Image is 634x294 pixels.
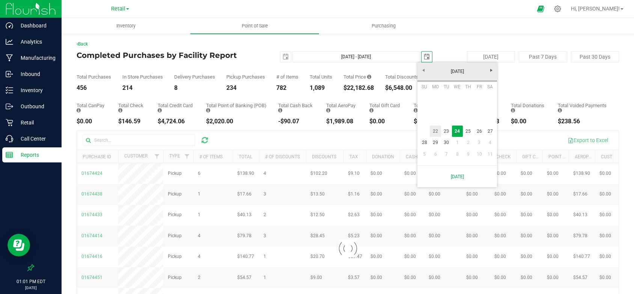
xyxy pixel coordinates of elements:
[276,85,298,91] div: 782
[278,108,282,113] i: Sum of the cash-back amounts from rounded-up electronic payments for all purchases in the date ra...
[343,74,374,79] div: Total Price
[452,149,463,160] a: 8
[6,86,13,94] inline-svg: Inventory
[441,81,452,92] th: Tuesday
[430,149,441,160] a: 6
[13,150,58,159] p: Reports
[13,102,58,111] p: Outbound
[13,53,58,62] p: Manufacturing
[6,135,13,142] inline-svg: Call Center
[206,118,267,124] div: $2,020.00
[13,134,58,143] p: Call Center
[206,108,210,113] i: Sum of the successful, non-voided point-of-banking payment transactions, both via payment termina...
[77,85,111,91] div: 456
[414,118,461,124] div: $0.00
[485,64,497,76] a: Next
[519,51,567,62] button: Past 7 Days
[369,103,402,113] div: Total Gift Card
[467,51,515,62] button: [DATE]
[511,103,547,113] div: Total Donations
[77,74,111,79] div: Total Purchases
[422,52,432,62] span: select
[474,149,485,160] a: 10
[13,21,58,30] p: Dashboard
[111,6,125,12] span: Retail
[369,118,402,124] div: $0.00
[6,151,13,159] inline-svg: Reports
[511,118,547,124] div: $0.00
[3,278,58,285] p: 01:01 PM EDT
[474,81,485,92] th: Friday
[6,54,13,62] inline-svg: Manufacturing
[190,18,319,34] a: Point of Sale
[463,126,474,137] a: 25
[6,119,13,126] inline-svg: Retail
[532,2,549,16] span: Open Ecommerce Menu
[310,74,332,79] div: Total Units
[326,103,358,113] div: Total AeroPay
[419,81,430,92] th: Sunday
[553,5,562,12] div: Manage settings
[6,22,13,29] inline-svg: Dashboard
[27,264,35,271] label: Pin the sidebar to full width on large screens
[278,103,315,113] div: Total Cash Back
[414,108,418,113] i: Sum of the successful, non-voided payments using account credit for all purchases in the date range.
[474,137,485,149] a: 3
[463,149,474,160] a: 9
[158,103,195,113] div: Total Credit Card
[206,103,267,113] div: Total Point of Banking (POB)
[361,23,406,29] span: Purchasing
[118,103,146,113] div: Total Check
[571,6,620,12] span: Hi, [PERSON_NAME]!
[452,81,463,92] th: Wednesday
[174,74,215,79] div: Delivery Purchases
[13,37,58,46] p: Analytics
[511,108,515,113] i: Sum of all round-up-to-next-dollar total price adjustments for all purchases in the date range.
[13,118,58,127] p: Retail
[106,23,146,29] span: Inventory
[226,85,265,91] div: 234
[319,18,448,34] a: Purchasing
[278,118,315,124] div: -$90.07
[385,74,424,79] div: Total Discounts
[158,118,195,124] div: $4,724.06
[343,85,374,91] div: $22,182.68
[226,74,265,79] div: Pickup Purchases
[452,126,463,137] td: Current focused date is Wednesday, September 24, 2025
[430,126,441,137] a: 22
[452,137,463,149] a: 1
[441,126,452,137] a: 23
[485,149,495,160] a: 11
[367,74,371,79] i: Sum of the total prices of all purchases in the date range.
[6,70,13,78] inline-svg: Inbound
[118,118,146,124] div: $146.59
[6,38,13,45] inline-svg: Analytics
[77,108,81,113] i: Sum of the successful, non-voided CanPay payment transactions for all purchases in the date range.
[13,86,58,95] p: Inventory
[419,149,430,160] a: 5
[77,41,88,47] a: Back
[441,137,452,149] a: 30
[485,126,495,137] a: 27
[558,108,562,113] i: Sum of all voided payment transaction amounts, excluding tips and transaction fees, for all purch...
[6,103,13,110] inline-svg: Outbound
[430,137,441,149] a: 29
[326,108,330,113] i: Sum of the successful, non-voided AeroPay payment transactions for all purchases in the date range.
[174,85,215,91] div: 8
[571,51,619,62] button: Past 30 Days
[463,81,474,92] th: Thursday
[385,85,424,91] div: $6,548.00
[310,85,332,91] div: 1,089
[441,149,452,160] a: 7
[417,66,498,77] a: [DATE]
[422,169,493,184] a: [DATE]
[77,118,107,124] div: $0.00
[13,70,58,79] p: Inbound
[276,74,298,79] div: # of Items
[474,126,485,137] a: 26
[280,52,291,62] span: select
[485,81,495,92] th: Saturday
[232,23,278,29] span: Point of Sale
[485,137,495,149] a: 4
[3,285,58,291] p: [DATE]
